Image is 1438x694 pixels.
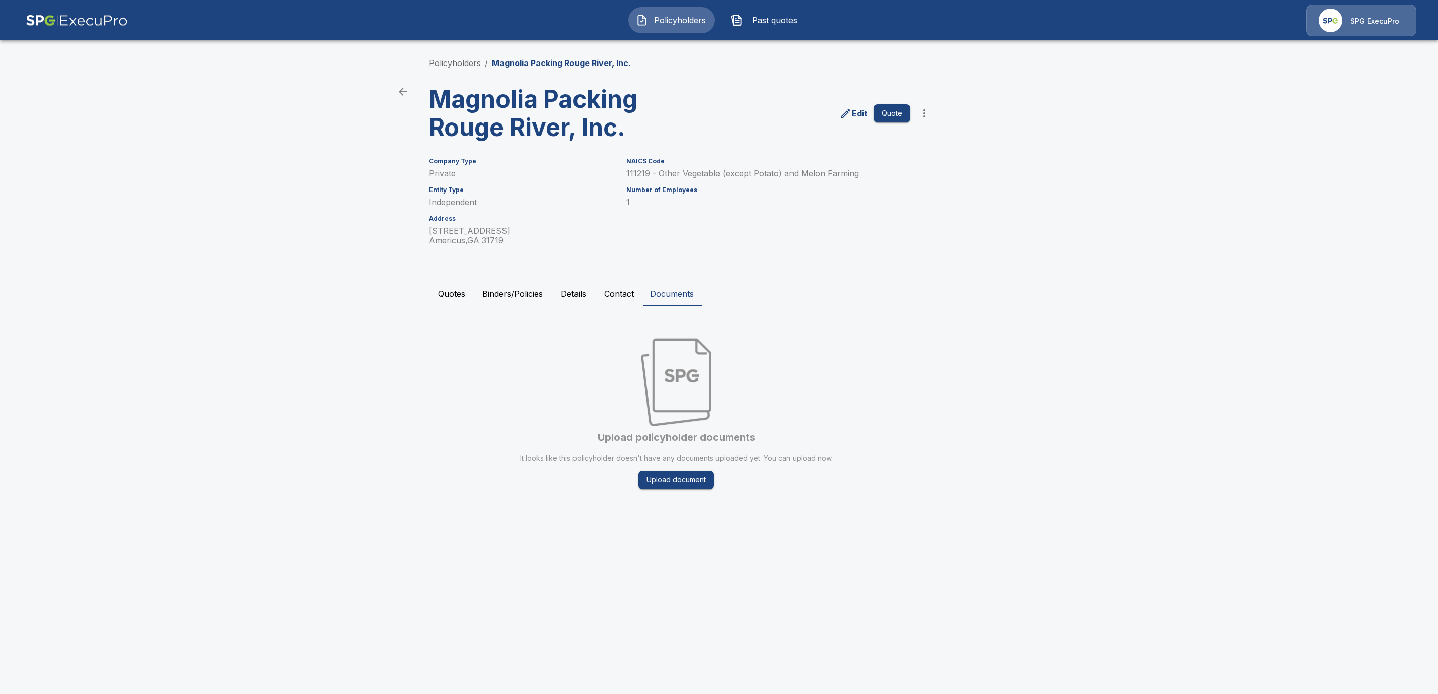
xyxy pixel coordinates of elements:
button: Quote [874,104,910,123]
p: SPG ExecuPro [1350,16,1399,26]
a: edit [838,105,870,121]
button: Quotes [429,282,474,306]
img: Past quotes Icon [731,14,743,26]
button: Policyholders IconPolicyholders [628,7,715,33]
img: Empty state [641,338,711,426]
p: Independent [429,198,614,207]
img: Agency Icon [1319,9,1342,32]
h6: Address [429,215,614,222]
p: Edit [852,107,868,119]
a: back [393,82,413,102]
p: Private [429,169,614,178]
a: Agency IconSPG ExecuPro [1306,5,1416,36]
h6: Entity Type [429,186,614,194]
h6: Number of Employees [626,186,910,194]
span: Policyholders [652,14,707,26]
button: Upload document [638,471,714,489]
img: Policyholders Icon [636,14,648,26]
button: Past quotes IconPast quotes [723,7,810,33]
h3: Magnolia Packing Rouge River, Inc. [429,85,678,142]
p: Magnolia Packing Rouge River, Inc. [492,57,631,69]
div: policyholder tabs [429,282,1009,306]
p: 111219 - Other Vegetable (except Potato) and Melon Farming [626,169,910,178]
button: Documents [642,282,702,306]
h6: Company Type [429,158,614,165]
p: It looks like this policyholder doesn't have any documents uploaded yet. You can upload now. [520,453,833,463]
button: Binders/Policies [474,282,551,306]
p: 1 [626,198,910,207]
a: Policyholders [429,58,481,68]
p: [STREET_ADDRESS] Americus , GA 31719 [429,226,614,245]
li: / [485,57,488,69]
h6: NAICS Code [626,158,910,165]
span: Past quotes [747,14,802,26]
img: AA Logo [26,5,128,36]
button: Contact [596,282,642,306]
button: more [914,103,934,123]
button: Details [551,282,596,306]
nav: breadcrumb [429,57,631,69]
h6: Upload policyholder documents [598,430,755,445]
